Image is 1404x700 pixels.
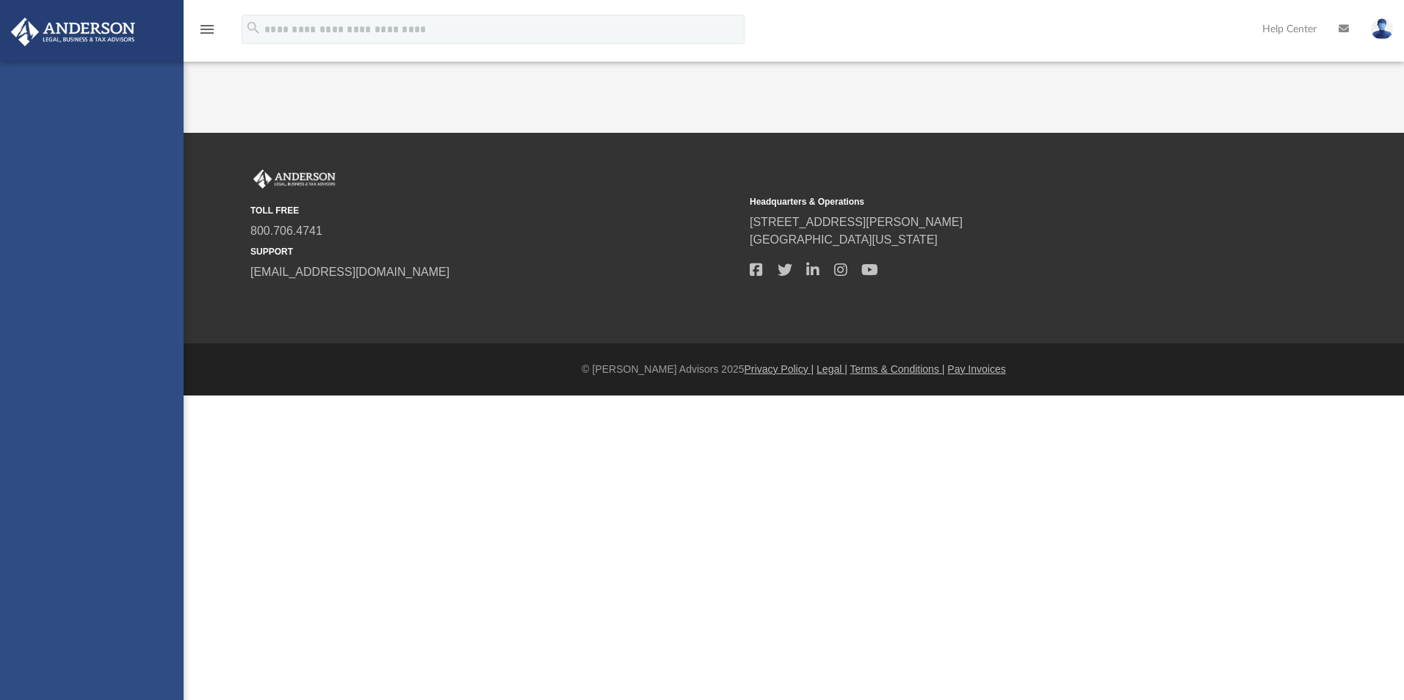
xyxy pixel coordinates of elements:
a: Terms & Conditions | [850,363,945,375]
small: TOLL FREE [250,204,739,217]
i: search [245,20,261,36]
a: [EMAIL_ADDRESS][DOMAIN_NAME] [250,266,449,278]
img: Anderson Advisors Platinum Portal [7,18,140,46]
a: Pay Invoices [947,363,1005,375]
a: Privacy Policy | [745,363,814,375]
small: Headquarters & Operations [750,195,1239,208]
div: © [PERSON_NAME] Advisors 2025 [184,362,1404,377]
i: menu [198,21,216,38]
a: Legal | [817,363,847,375]
a: menu [198,28,216,38]
img: Anderson Advisors Platinum Portal [250,169,339,189]
img: User Pic [1371,18,1393,40]
a: [GEOGRAPHIC_DATA][US_STATE] [750,233,938,246]
small: SUPPORT [250,245,739,258]
a: 800.706.4741 [250,225,322,237]
a: [STREET_ADDRESS][PERSON_NAME] [750,216,963,228]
